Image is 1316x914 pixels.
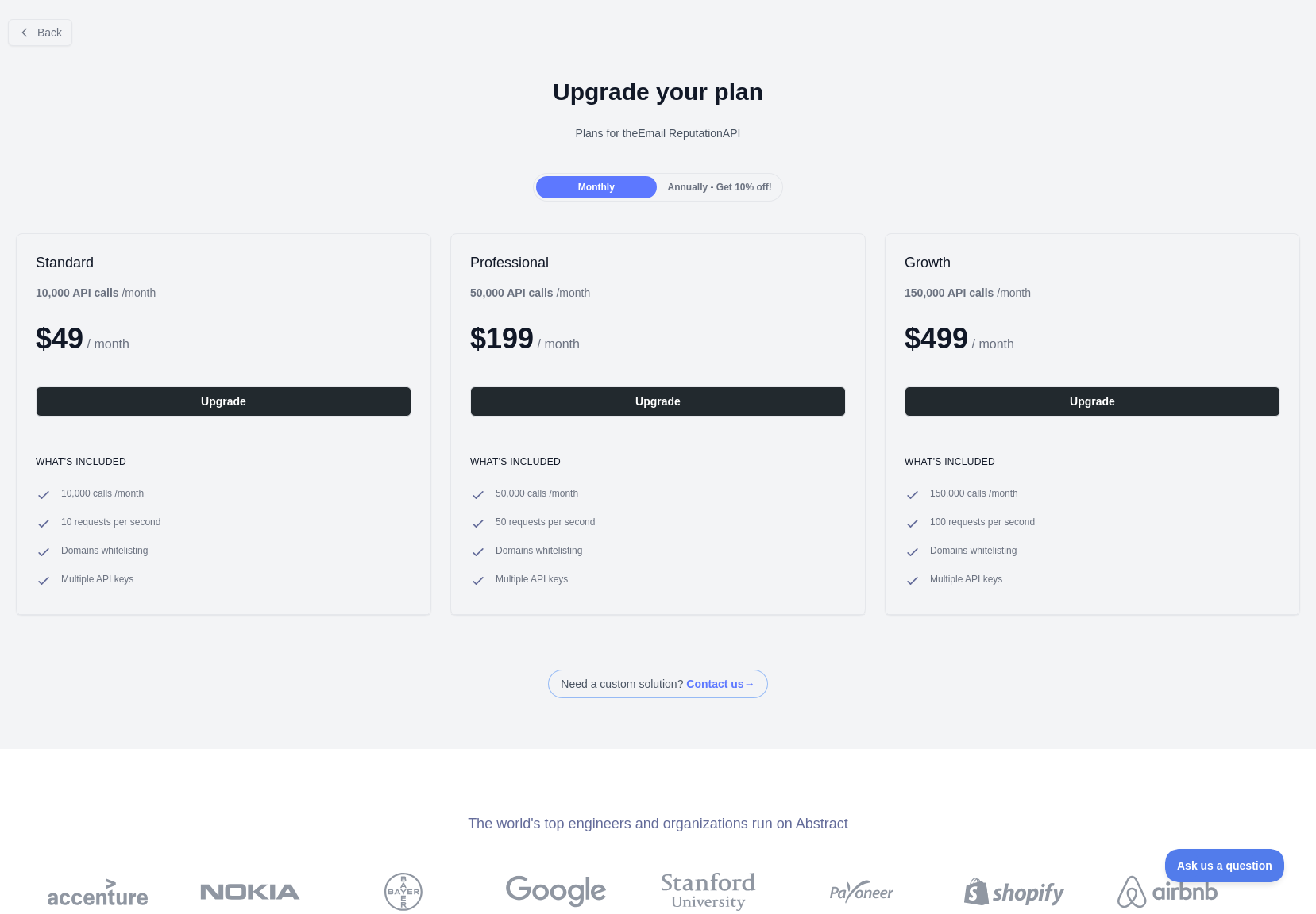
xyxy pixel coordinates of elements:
[972,337,1014,351] span: / month
[905,322,968,355] span: $ 499
[905,386,1280,417] button: Upgrade
[470,386,846,417] button: Upgrade
[1165,849,1284,882] iframe: Toggle Customer Support
[538,337,580,351] span: / month
[470,322,534,355] span: $ 199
